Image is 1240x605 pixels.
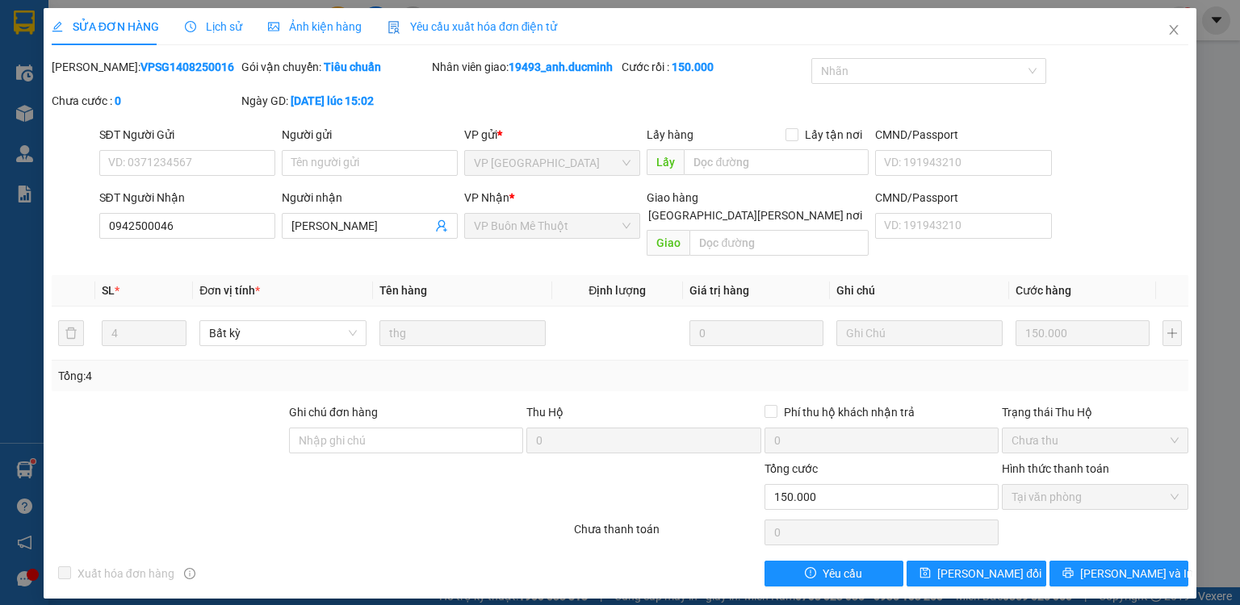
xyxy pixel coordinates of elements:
[289,406,378,419] label: Ghi chú đơn hàng
[99,189,275,207] div: SĐT Người Nhận
[798,126,869,144] span: Lấy tận nơi
[875,189,1051,207] div: CMND/Passport
[1012,485,1179,509] span: Tại văn phòng
[435,219,448,232] span: user-add
[1012,428,1179,453] span: Chưa thu
[642,207,869,224] span: [GEOGRAPHIC_DATA][PERSON_NAME] nơi
[52,20,159,33] span: SỬA ĐƠN HÀNG
[823,565,862,582] span: Yêu cầu
[199,284,260,297] span: Đơn vị tính
[765,462,818,475] span: Tổng cước
[689,230,869,256] input: Dọc đường
[241,58,428,76] div: Gói vận chuyển:
[464,126,640,144] div: VP gửi
[830,275,1009,307] th: Ghi chú
[268,21,279,32] span: picture
[684,149,869,175] input: Dọc đường
[282,126,458,144] div: Người gửi
[1016,320,1150,346] input: 0
[1080,565,1193,582] span: [PERSON_NAME] và In
[672,60,714,73] b: 150.000
[777,403,921,421] span: Phí thu hộ khách nhận trả
[920,567,931,580] span: save
[875,126,1051,144] div: CMND/Passport
[622,58,808,76] div: Cước rồi :
[765,561,904,586] button: exclamation-circleYêu cầu
[526,406,563,419] span: Thu Hộ
[689,320,823,346] input: 0
[1002,462,1109,475] label: Hình thức thanh toán
[509,60,613,73] b: 19493_anh.ducminh
[1002,403,1188,421] div: Trạng thái Thu Hộ
[474,214,630,238] span: VP Buôn Mê Thuột
[474,151,630,175] span: VP Sài Gòn
[1151,8,1196,53] button: Close
[836,320,1003,346] input: Ghi Chú
[52,92,238,110] div: Chưa cước :
[241,92,428,110] div: Ngày GD:
[324,60,381,73] b: Tiêu chuẩn
[1049,561,1189,586] button: printer[PERSON_NAME] và In
[58,320,84,346] button: delete
[379,284,427,297] span: Tên hàng
[647,149,684,175] span: Lấy
[52,21,63,32] span: edit
[52,58,238,76] div: [PERSON_NAME]:
[71,565,181,582] span: Xuất hóa đơn hàng
[184,568,195,579] span: info-circle
[1062,567,1074,580] span: printer
[647,128,693,141] span: Lấy hàng
[387,20,558,33] span: Yêu cầu xuất hóa đơn điện tử
[1016,284,1071,297] span: Cước hàng
[289,428,523,453] input: Ghi chú đơn hàng
[432,58,618,76] div: Nhân viên giao:
[115,94,121,107] b: 0
[185,20,242,33] span: Lịch sử
[464,191,509,204] span: VP Nhận
[58,367,480,385] div: Tổng: 4
[647,230,689,256] span: Giao
[387,21,400,34] img: icon
[589,284,646,297] span: Định lượng
[185,21,196,32] span: clock-circle
[937,565,1041,582] span: [PERSON_NAME] đổi
[805,567,816,580] span: exclamation-circle
[1162,320,1182,346] button: plus
[647,191,698,204] span: Giao hàng
[1167,23,1180,36] span: close
[572,520,762,549] div: Chưa thanh toán
[291,94,374,107] b: [DATE] lúc 15:02
[282,189,458,207] div: Người nhận
[140,60,234,73] b: VPSG1408250016
[689,284,749,297] span: Giá trị hàng
[102,284,115,297] span: SL
[209,321,356,345] span: Bất kỳ
[99,126,275,144] div: SĐT Người Gửi
[268,20,362,33] span: Ảnh kiện hàng
[379,320,546,346] input: VD: Bàn, Ghế
[907,561,1046,586] button: save[PERSON_NAME] đổi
